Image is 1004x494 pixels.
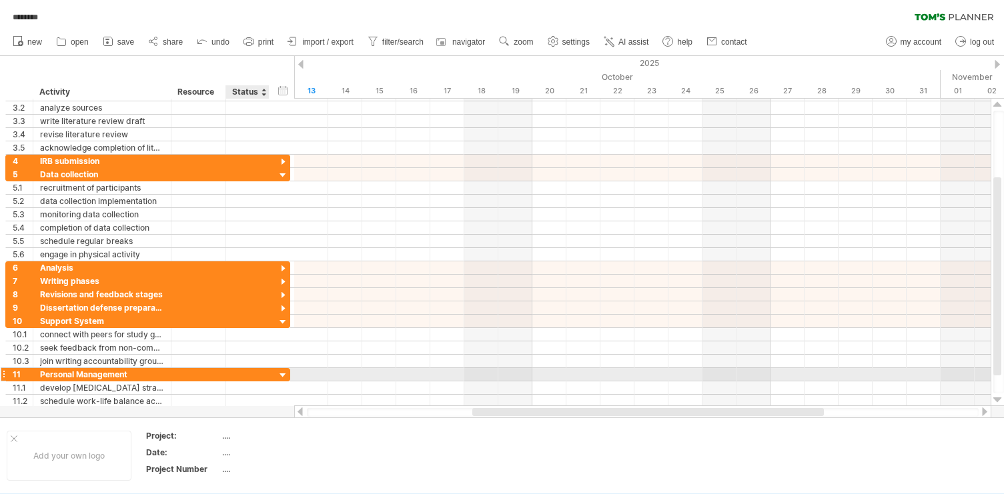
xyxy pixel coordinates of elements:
[952,33,998,51] a: log out
[40,341,164,354] div: seek feedback from non-committee members
[302,37,354,47] span: import / export
[39,85,163,99] div: Activity
[13,168,33,181] div: 5
[40,301,164,314] div: Dissertation defense preparation
[13,248,33,261] div: 5.6
[13,235,33,247] div: 5.5
[702,84,736,98] div: Saturday, 25 October 2025
[117,37,134,47] span: save
[27,37,42,47] span: new
[40,261,164,274] div: Analysis
[13,301,33,314] div: 9
[13,141,33,154] div: 3.5
[146,430,219,441] div: Project:
[222,430,334,441] div: ....
[736,84,771,98] div: Sunday, 26 October 2025
[364,33,428,51] a: filter/search
[13,195,33,207] div: 5.2
[677,37,692,47] span: help
[71,37,89,47] span: open
[13,101,33,114] div: 3.2
[146,463,219,475] div: Project Number
[40,115,164,127] div: write literature review draft
[232,85,262,99] div: Status
[514,37,533,47] span: zoom
[284,33,358,51] a: import / export
[13,115,33,127] div: 3.3
[901,37,941,47] span: my account
[40,168,164,181] div: Data collection
[145,33,187,51] a: share
[13,315,33,327] div: 10
[294,84,328,98] div: Monday, 13 October 2025
[532,84,566,98] div: Monday, 20 October 2025
[13,288,33,301] div: 8
[53,33,93,51] a: open
[498,84,532,98] div: Sunday, 19 October 2025
[99,33,138,51] a: save
[40,208,164,221] div: monitoring data collection
[40,355,164,367] div: join writing accountability groups
[40,235,164,247] div: schedule regular breaks
[544,33,594,51] a: settings
[600,84,634,98] div: Wednesday, 22 October 2025
[13,328,33,341] div: 10.1
[40,128,164,141] div: revise literature review
[40,315,164,327] div: Support System
[211,37,229,47] span: undo
[13,368,33,381] div: 11
[13,341,33,354] div: 10.2
[382,37,424,47] span: filter/search
[177,85,218,99] div: Resource
[40,181,164,194] div: recruitment of participants
[703,33,751,51] a: contact
[634,84,668,98] div: Thursday, 23 October 2025
[40,221,164,234] div: completion of data collection
[222,463,334,475] div: ....
[328,84,362,98] div: Tuesday, 14 October 2025
[9,33,46,51] a: new
[40,288,164,301] div: Revisions and feedback stages
[566,84,600,98] div: Tuesday, 21 October 2025
[13,381,33,394] div: 11.1
[805,84,839,98] div: Tuesday, 28 October 2025
[668,84,702,98] div: Friday, 24 October 2025
[7,431,131,481] div: Add your own logo
[618,37,648,47] span: AI assist
[13,128,33,141] div: 3.4
[464,84,498,98] div: Saturday, 18 October 2025
[13,208,33,221] div: 5.3
[873,84,907,98] div: Thursday, 30 October 2025
[434,33,489,51] a: navigator
[496,33,537,51] a: zoom
[40,328,164,341] div: connect with peers for study groups
[452,37,485,47] span: navigator
[258,37,274,47] span: print
[941,84,975,98] div: Saturday, 1 November 2025
[839,84,873,98] div: Wednesday, 29 October 2025
[721,37,747,47] span: contact
[13,155,33,167] div: 4
[240,33,278,51] a: print
[40,101,164,114] div: analyze sources
[600,33,652,51] a: AI assist
[40,248,164,261] div: engage in physical activity
[883,33,945,51] a: my account
[362,84,396,98] div: Wednesday, 15 October 2025
[13,355,33,367] div: 10.3
[13,181,33,194] div: 5.1
[659,33,696,51] a: help
[40,155,164,167] div: IRB submission
[222,447,334,458] div: ....
[40,195,164,207] div: data collection implementation
[13,221,33,234] div: 5.4
[40,381,164,394] div: develop [MEDICAL_DATA] strategies
[40,141,164,154] div: acknowledge completion of literature review
[907,84,941,98] div: Friday, 31 October 2025
[13,275,33,287] div: 7
[430,84,464,98] div: Friday, 17 October 2025
[193,33,233,51] a: undo
[771,84,805,98] div: Monday, 27 October 2025
[146,447,219,458] div: Date:
[970,37,994,47] span: log out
